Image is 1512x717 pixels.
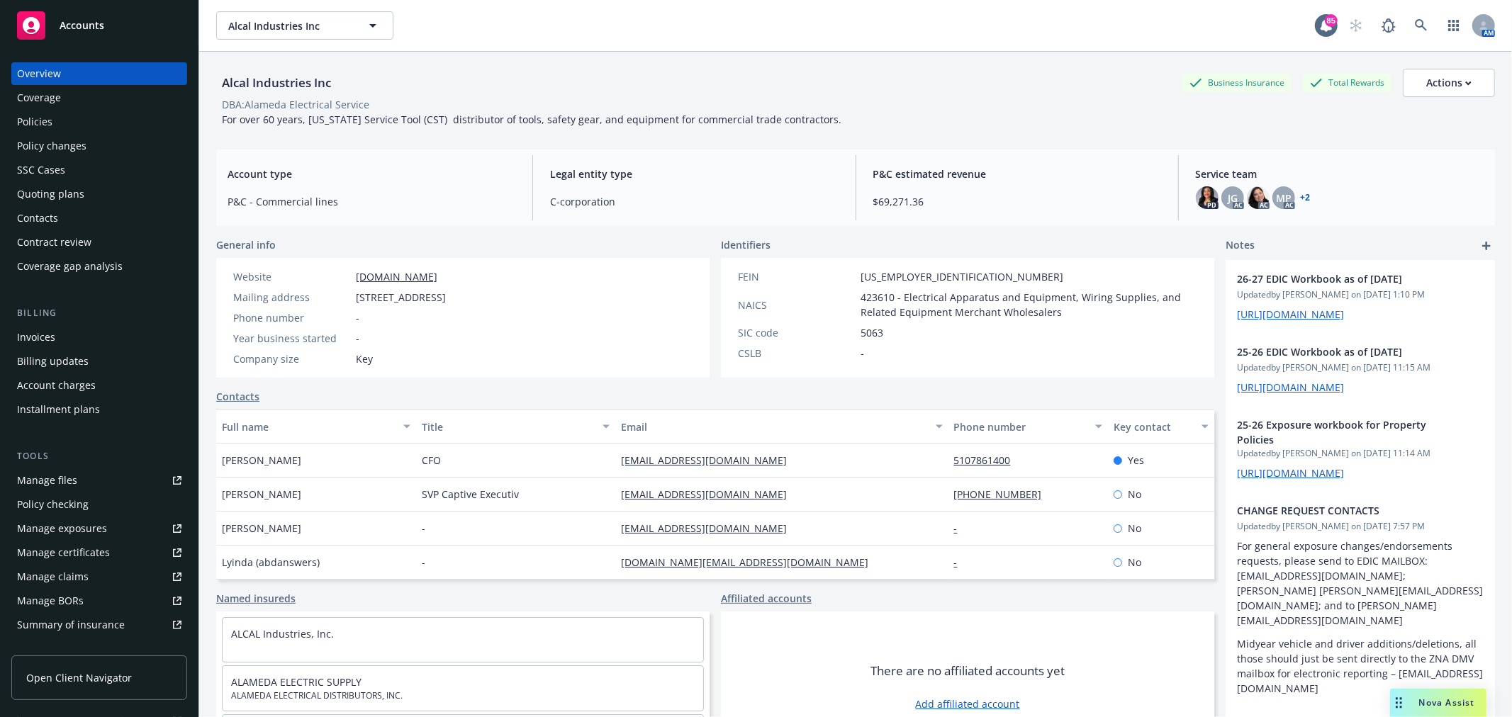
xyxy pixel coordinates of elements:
[1237,417,1447,447] span: 25-26 Exposure workbook for Property Policies
[17,469,77,492] div: Manage files
[861,325,883,340] span: 5063
[1237,447,1484,460] span: Updated by [PERSON_NAME] on [DATE] 11:14 AM
[1407,11,1435,40] a: Search
[1390,689,1486,717] button: Nova Assist
[17,350,89,373] div: Billing updates
[916,696,1020,711] a: Add affiliated account
[1419,696,1475,708] span: Nova Assist
[1226,260,1495,333] div: 26-27 EDIC Workbook as of [DATE]Updatedby [PERSON_NAME] on [DATE] 1:10 PM[URL][DOMAIN_NAME]
[1128,555,1141,570] span: No
[1276,191,1292,205] span: MP
[233,290,350,305] div: Mailing address
[1237,288,1484,301] span: Updated by [PERSON_NAME] on [DATE] 1:10 PM
[222,97,369,112] div: DBA: Alameda Electrical Service
[1390,689,1408,717] div: Drag to move
[1403,69,1495,97] button: Actions
[11,231,187,254] a: Contract review
[26,670,132,685] span: Open Client Navigator
[1237,361,1484,374] span: Updated by [PERSON_NAME] on [DATE] 11:15 AM
[11,517,187,540] a: Manage exposures
[11,159,187,181] a: SSC Cases
[873,166,1161,181] span: P&C estimated revenue
[17,565,89,588] div: Manage claims
[231,675,362,689] a: ALAMEDA ELECTRIC SUPPLY
[721,591,812,606] a: Affiliated accounts
[11,62,187,85] a: Overview
[550,166,838,181] span: Legal entity type
[17,326,55,349] div: Invoices
[11,306,187,320] div: Billing
[17,541,110,564] div: Manage certificates
[216,237,276,252] span: General info
[954,487,1053,501] a: [PHONE_NUMBER]
[17,207,58,230] div: Contacts
[1237,520,1484,533] span: Updated by [PERSON_NAME] on [DATE] 7:57 PM
[11,469,187,492] a: Manage files
[738,269,855,284] div: FEIN
[17,62,61,85] div: Overview
[11,493,187,516] a: Policy checking
[60,20,104,31] span: Accounts
[621,453,798,467] a: [EMAIL_ADDRESS][DOMAIN_NAME]
[233,351,350,366] div: Company size
[228,194,515,209] span: P&C - Commercial lines
[231,627,334,640] a: ALCAL Industries, Inc.
[231,689,695,702] span: ALAMEDA ELECTRICAL DISTRIBUTORS, INC.
[1374,11,1403,40] a: Report a Bug
[11,135,187,157] a: Policy changes
[621,521,798,535] a: [EMAIL_ADDRESS][DOMAIN_NAME]
[356,351,373,366] span: Key
[222,555,320,570] span: Lyinda (abdanswers)
[1226,237,1255,254] span: Notes
[738,298,855,312] div: NAICS
[1128,453,1144,468] span: Yes
[222,113,841,126] span: For over 60 years, [US_STATE] Service Tool (CST) distributor of tools, safety gear, and equipment...
[954,419,1087,434] div: Phone number
[1228,191,1238,205] span: JG
[11,589,187,612] a: Manage BORs
[17,86,61,109] div: Coverage
[621,555,880,569] a: [DOMAIN_NAME][EMAIL_ADDRESS][DOMAIN_NAME]
[222,453,301,468] span: [PERSON_NAME]
[228,18,351,33] span: Alcal Industries Inc
[1226,492,1495,707] div: CHANGE REQUEST CONTACTSUpdatedby [PERSON_NAME] on [DATE] 7:57 PMFor general exposure changes/endo...
[1237,503,1447,518] span: CHANGE REQUEST CONTACTS
[861,346,864,361] span: -
[17,398,100,421] div: Installment plans
[222,521,301,536] span: [PERSON_NAME]
[11,541,187,564] a: Manage certificates
[1128,487,1141,502] span: No
[954,521,969,535] a: -
[1426,69,1472,96] div: Actions
[422,555,425,570] span: -
[1325,14,1338,27] div: 85
[17,493,89,516] div: Policy checking
[216,410,416,444] button: Full name
[1237,271,1447,286] span: 26-27 EDIC Workbook as of [DATE]
[416,410,616,444] button: Title
[11,614,187,636] a: Summary of insurance
[222,487,301,502] span: [PERSON_NAME]
[1478,237,1495,254] a: add
[228,166,515,181] span: Account type
[1108,410,1214,444] button: Key contact
[17,183,84,205] div: Quoting plans
[861,290,1197,320] span: 423610 - Electrical Apparatus and Equipment, Wiring Supplies, and Related Equipment Merchant Whol...
[1237,307,1344,321] a: [URL][DOMAIN_NAME]
[11,111,187,133] a: Policies
[17,231,91,254] div: Contract review
[1196,186,1219,209] img: photo
[233,310,350,325] div: Phone number
[11,183,187,205] a: Quoting plans
[356,290,446,305] span: [STREET_ADDRESS]
[11,6,187,45] a: Accounts
[11,638,187,660] a: Policy AI ingestions
[1128,521,1141,536] span: No
[1237,344,1447,359] span: 25-26 EDIC Workbook as of [DATE]
[954,555,969,569] a: -
[1342,11,1370,40] a: Start snowing
[870,662,1065,679] span: There are no affiliated accounts yet
[11,326,187,349] a: Invoices
[216,389,259,404] a: Contacts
